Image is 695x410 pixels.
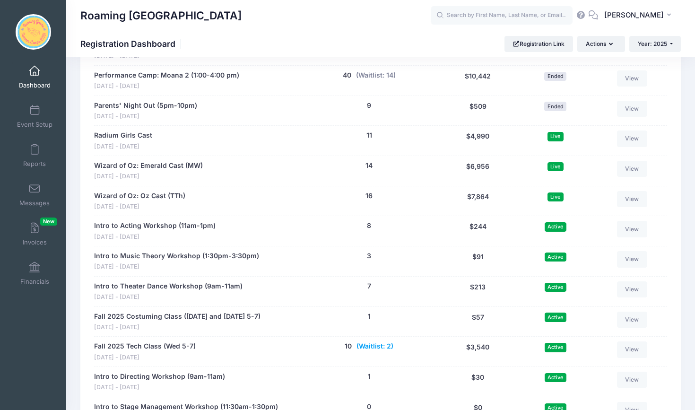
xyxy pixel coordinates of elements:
[356,70,396,80] button: (Waitlist: 14)
[438,341,518,362] div: $3,540
[547,132,564,141] span: Live
[617,70,647,87] a: View
[438,312,518,332] div: $57
[438,221,518,241] div: $244
[94,112,197,121] span: [DATE] - [DATE]
[547,162,564,171] span: Live
[545,373,566,382] span: Active
[617,251,647,267] a: View
[94,131,152,140] a: Radium Girls Cast
[80,5,242,26] h1: Roaming [GEOGRAPHIC_DATA]
[367,281,371,291] button: 7
[617,372,647,388] a: View
[365,161,373,171] button: 14
[438,161,518,181] div: $6,956
[94,312,261,322] a: Fall 2025 Costuming Class ([DATE] and [DATE] 5-7)
[438,372,518,392] div: $30
[94,172,203,181] span: [DATE] - [DATE]
[94,262,259,271] span: [DATE] - [DATE]
[12,178,57,211] a: Messages
[629,36,681,52] button: Year: 2025
[547,192,564,201] span: Live
[94,323,261,332] span: [DATE] - [DATE]
[365,191,373,201] button: 16
[94,161,203,171] a: Wizard of Oz: Emerald Cast (MW)
[617,221,647,237] a: View
[617,131,647,147] a: View
[438,251,518,271] div: $91
[19,199,50,207] span: Messages
[17,121,52,129] span: Event Setup
[366,131,372,140] button: 11
[94,221,216,231] a: Intro to Acting Workshop (11am-1pm)
[94,191,185,201] a: Wizard of Oz: Oz Cast (TTh)
[23,160,46,168] span: Reports
[94,82,239,91] span: [DATE] - [DATE]
[356,341,393,351] button: (Waitlist: 2)
[431,6,573,25] input: Search by First Name, Last Name, or Email...
[94,251,259,261] a: Intro to Music Theory Workshop (1:30pm-3:30pm)
[343,70,351,80] button: 40
[617,191,647,207] a: View
[604,10,664,20] span: [PERSON_NAME]
[367,221,371,231] button: 8
[577,36,625,52] button: Actions
[438,281,518,302] div: $213
[545,222,566,231] span: Active
[438,101,518,121] div: $509
[345,341,352,351] button: 10
[94,293,243,302] span: [DATE] - [DATE]
[438,131,518,151] div: $4,990
[617,161,647,177] a: View
[545,283,566,292] span: Active
[368,372,371,382] button: 1
[80,39,183,49] h1: Registration Dashboard
[19,81,51,89] span: Dashboard
[367,251,371,261] button: 3
[16,14,51,50] img: Roaming Gnome Theatre
[545,343,566,352] span: Active
[12,139,57,172] a: Reports
[617,101,647,117] a: View
[94,70,239,80] a: Performance Camp: Moana 2 (1:00-4:00 pm)
[94,281,243,291] a: Intro to Theater Dance Workshop (9am-11am)
[94,383,225,392] span: [DATE] - [DATE]
[12,218,57,251] a: InvoicesNew
[504,36,573,52] a: Registration Link
[12,61,57,94] a: Dashboard
[12,100,57,133] a: Event Setup
[617,312,647,328] a: View
[544,102,566,111] span: Ended
[638,40,667,47] span: Year: 2025
[94,353,196,362] span: [DATE] - [DATE]
[617,341,647,358] a: View
[438,70,518,91] div: $10,442
[598,5,681,26] button: [PERSON_NAME]
[544,72,566,81] span: Ended
[367,101,371,111] button: 9
[94,372,225,382] a: Intro to Directing Workshop (9am-11am)
[94,101,197,111] a: Parents' Night Out (5pm-10pm)
[23,238,47,246] span: Invoices
[94,202,185,211] span: [DATE] - [DATE]
[545,313,566,322] span: Active
[94,233,216,242] span: [DATE] - [DATE]
[94,341,196,351] a: Fall 2025 Tech Class (Wed 5-7)
[40,218,57,226] span: New
[20,278,49,286] span: Financials
[617,281,647,297] a: View
[12,257,57,290] a: Financials
[368,312,371,322] button: 1
[545,253,566,262] span: Active
[94,142,152,151] span: [DATE] - [DATE]
[438,191,518,211] div: $7,864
